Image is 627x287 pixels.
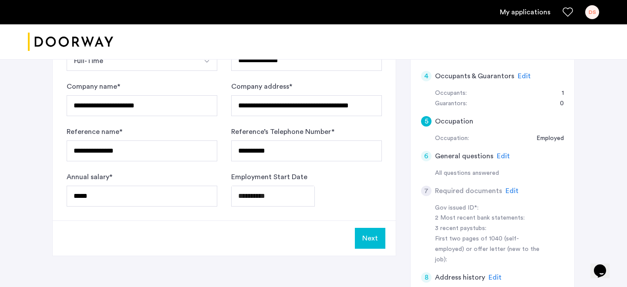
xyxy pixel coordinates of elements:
[28,26,113,58] img: logo
[435,186,502,196] h5: Required documents
[421,272,431,283] div: 8
[435,224,545,234] div: 3 recent paystubs:
[67,172,112,182] label: Annual salary *
[196,50,217,71] button: Select option
[203,58,210,65] img: arrow
[421,151,431,161] div: 6
[435,213,545,224] div: 2 Most recent bank statements:
[435,71,514,81] h5: Occupants & Guarantors
[551,99,564,109] div: 0
[553,88,564,99] div: 1
[231,186,315,207] input: Employment Start Date
[67,127,122,137] label: Reference name *
[435,151,493,161] h5: General questions
[497,153,510,160] span: Edit
[355,228,385,249] button: Next
[67,50,197,71] button: Select option
[489,274,502,281] span: Edit
[590,252,618,278] iframe: chat widget
[421,186,431,196] div: 7
[435,99,467,109] div: Guarantors:
[435,168,564,179] div: All questions answered
[435,116,473,127] h5: Occupation
[231,127,334,137] label: Reference’s Telephone Number *
[435,234,545,265] div: First two pages of 1040 (self-employed) or offer letter (new to the job):
[518,73,531,80] span: Edit
[585,5,599,19] div: DS
[67,81,120,92] label: Company name *
[435,203,545,214] div: Gov issued ID*:
[506,187,519,194] span: Edit
[528,133,564,144] div: Employed
[231,172,307,182] label: Employment Start Date
[500,7,550,17] a: My application
[28,26,113,58] a: Cazamio logo
[435,272,485,283] h5: Address history
[435,88,467,99] div: Occupants:
[421,116,431,127] div: 5
[563,7,573,17] a: Favorites
[421,71,431,81] div: 4
[435,133,469,144] div: Occupation:
[231,81,292,92] label: Company address *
